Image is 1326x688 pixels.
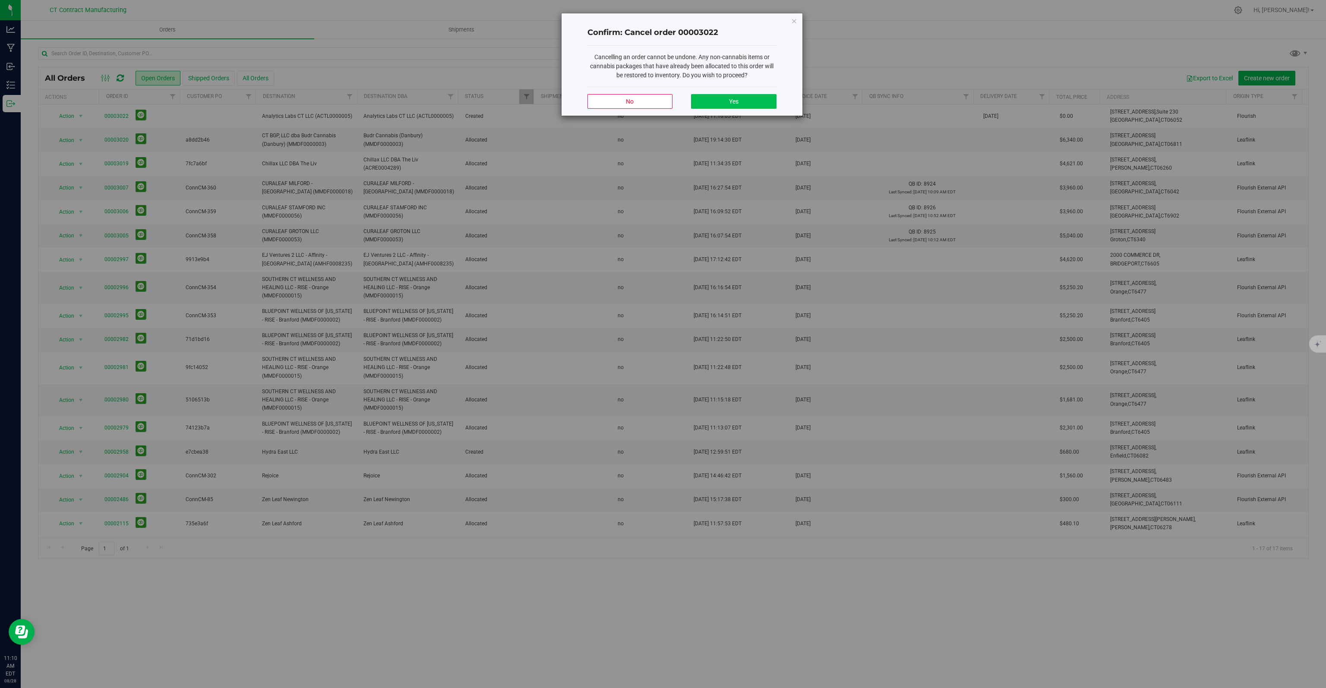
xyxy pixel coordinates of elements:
button: Close modal [791,16,797,26]
h4: Confirm: Cancel order 00003022 [587,27,777,38]
button: Yes [691,94,776,109]
iframe: Resource center [9,619,35,645]
span: Cancelling an order cannot be undone. Any non-cannabis items or cannabis packages that have alrea... [590,54,773,79]
span: Yes [729,98,739,105]
button: No [587,94,672,109]
span: Do you wish to proceed? [682,72,748,79]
